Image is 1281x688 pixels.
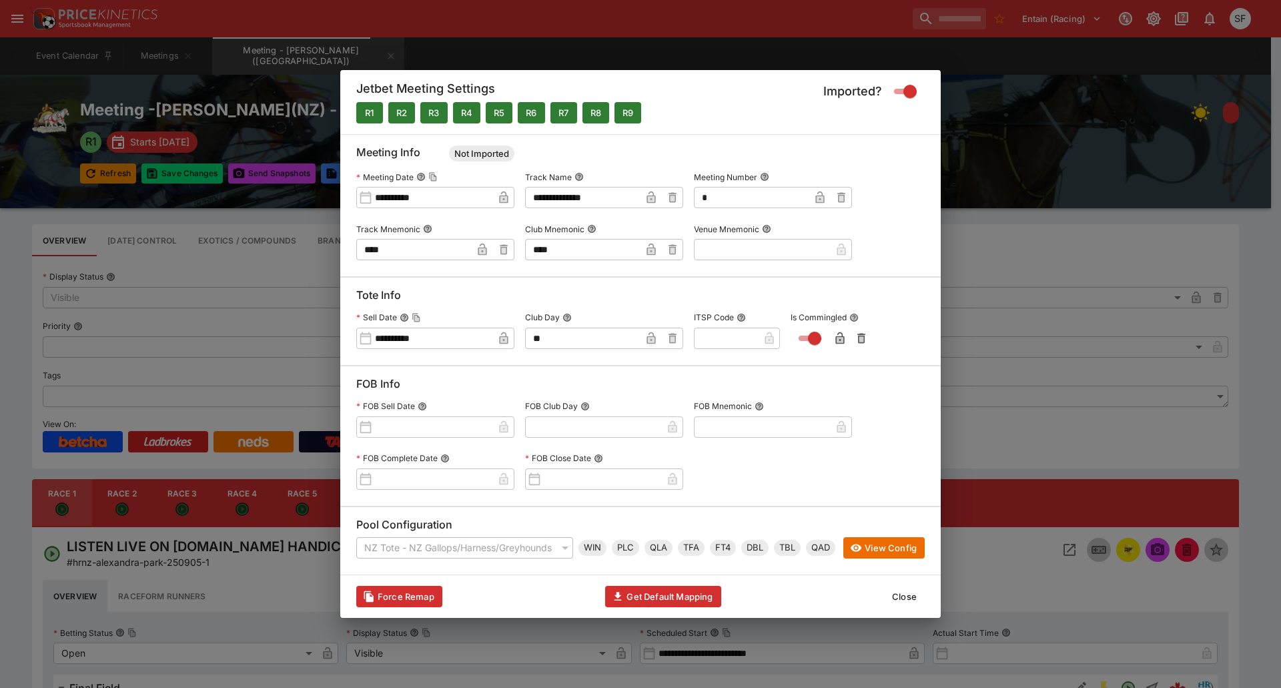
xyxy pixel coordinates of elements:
button: Club Day [562,313,572,322]
button: Get Default Mapping Info [605,586,721,607]
button: Venue Mnemonic [762,224,771,234]
button: Clears data required to update with latest templates [356,586,442,607]
p: FOB Sell Date [356,400,415,412]
h5: Imported? [823,83,882,99]
div: Place [612,540,639,556]
button: Mapped to M1 and Imported [453,102,480,123]
button: FOB Close Date [594,454,603,463]
button: Mapped to M1 and Imported [550,102,577,123]
button: FOB Sell Date [418,402,427,411]
button: Meeting DateCopy To Clipboard [416,172,426,182]
button: ITSP Code [737,313,746,322]
p: Track Name [525,171,572,183]
p: FOB Close Date [525,452,591,464]
div: Trifecta [678,540,705,556]
span: DBL [741,541,769,555]
div: Running Double [741,540,769,556]
div: Tote Pool Quaddie [806,540,835,556]
p: Club Mnemonic [525,224,584,235]
button: Mapped to M1 and Imported [356,102,383,123]
div: Treble [774,540,801,556]
p: Sell Date [356,312,397,323]
button: FOB Complete Date [440,454,450,463]
p: Meeting Date [356,171,414,183]
span: FT4 [710,541,736,555]
div: NZ Tote - NZ Gallops/Harness/Greyhounds [356,537,573,559]
button: Mapped to M1 and Imported [486,102,512,123]
span: TBL [774,541,801,555]
button: Track Mnemonic [423,224,432,234]
div: Win [578,540,606,556]
button: Club Mnemonic [587,224,596,234]
span: WIN [578,541,606,555]
button: Copy To Clipboard [412,313,421,322]
p: Club Day [525,312,560,323]
div: Meeting Status [449,145,514,161]
button: Mapped to M1 and Imported [388,102,415,123]
button: Sell DateCopy To Clipboard [400,313,409,322]
button: Close [884,586,925,607]
button: Mapped to M1 and Imported [614,102,641,123]
p: Venue Mnemonic [694,224,759,235]
button: FOB Mnemonic [755,402,764,411]
button: Meeting Number [760,172,769,182]
button: Track Name [574,172,584,182]
span: Not Imported [449,147,514,161]
button: View Config [843,537,925,559]
button: Mapped to M1 and Imported [420,102,447,123]
button: FOB Club Day [580,402,590,411]
h6: Pool Configuration [356,518,925,537]
p: FOB Complete Date [356,452,438,464]
p: FOB Mnemonic [694,400,752,412]
span: QAD [806,541,835,555]
h6: Tote Info [356,288,925,308]
h6: Meeting Info [356,145,925,167]
p: Track Mnemonic [356,224,420,235]
p: ITSP Code [694,312,734,323]
span: PLC [612,541,639,555]
span: TFA [678,541,705,555]
h6: FOB Info [356,377,925,396]
div: Quinella [645,540,673,556]
span: QLA [645,541,673,555]
button: Is Commingled [849,313,859,322]
button: Mapped to M1 and Imported [518,102,544,123]
p: FOB Club Day [525,400,578,412]
button: Mapped to M1 and Imported [582,102,609,123]
p: Is Commingled [791,312,847,323]
h5: Jetbet Meeting Settings [356,81,495,102]
button: Copy To Clipboard [428,172,438,182]
div: First Four [710,540,736,556]
p: Meeting Number [694,171,757,183]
